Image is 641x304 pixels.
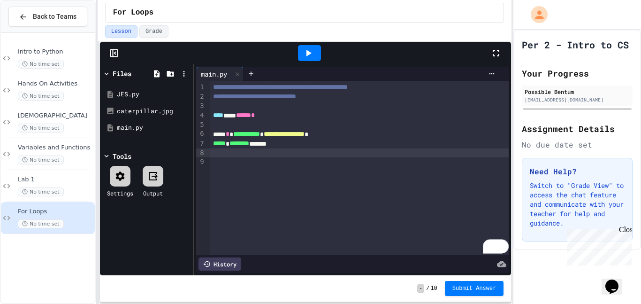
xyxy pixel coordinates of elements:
[18,124,64,133] span: No time set
[196,92,206,101] div: 2
[18,219,64,228] span: No time set
[525,96,630,103] div: [EMAIL_ADDRESS][DOMAIN_NAME]
[417,284,424,293] span: -
[196,129,206,139] div: 6
[33,12,76,22] span: Back to Teams
[117,123,190,133] div: main.py
[430,285,437,292] span: 10
[18,112,93,120] span: [DEMOGRAPHIC_DATA]
[196,157,206,167] div: 9
[452,285,496,292] span: Submit Answer
[522,67,633,80] h2: Your Progress
[18,187,64,196] span: No time set
[196,69,232,79] div: main.py
[18,176,93,184] span: Lab 1
[18,144,93,152] span: Variables and Functions
[198,257,241,271] div: History
[139,25,168,38] button: Grade
[196,67,244,81] div: main.py
[563,226,632,265] iframe: chat widget
[196,111,206,120] div: 4
[18,60,64,69] span: No time set
[117,90,190,99] div: JES.py
[196,101,206,111] div: 3
[105,25,137,38] button: Lesson
[113,7,153,18] span: For Loops
[602,266,632,295] iframe: chat widget
[143,189,163,197] div: Output
[18,80,93,88] span: Hands On Activities
[18,208,93,216] span: For Loops
[113,69,131,78] div: Files
[530,181,625,228] p: Switch to "Grade View" to access the chat feature and communicate with your teacher for help and ...
[196,120,206,130] div: 5
[107,189,133,197] div: Settings
[445,281,504,296] button: Submit Answer
[522,122,633,135] h2: Assignment Details
[522,139,633,150] div: No due date set
[210,81,509,255] div: To enrich screen reader interactions, please activate Accessibility in Grammarly extension settings
[117,107,190,116] div: caterpillar.jpg
[196,148,206,158] div: 8
[196,139,206,148] div: 7
[522,38,629,51] h1: Per 2 - Intro to CS
[530,166,625,177] h3: Need Help?
[18,156,64,164] span: No time set
[8,7,87,27] button: Back to Teams
[525,87,630,96] div: Possible Bentum
[18,48,93,56] span: Intro to Python
[196,83,206,92] div: 1
[18,92,64,101] span: No time set
[113,151,131,161] div: Tools
[426,285,429,292] span: /
[4,4,65,60] div: Chat with us now!Close
[521,4,550,25] div: My Account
